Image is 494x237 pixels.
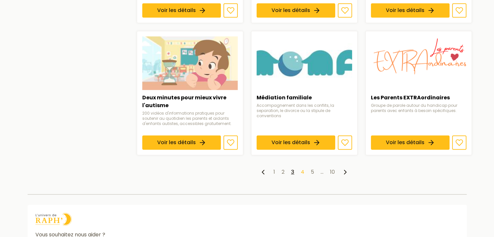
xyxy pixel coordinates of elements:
img: logo Univers de Raph [35,213,72,226]
button: Ajouter aux favoris [452,3,466,18]
a: Voir les détails [142,3,221,18]
button: Ajouter aux favoris [223,3,238,18]
button: Ajouter aux favoris [223,135,238,150]
button: Ajouter aux favoris [338,3,352,18]
a: 10 [330,168,335,176]
a: Voir les détails [371,3,450,18]
a: Voir les détails [257,3,335,18]
li: … [321,168,323,176]
a: 4 [301,168,304,176]
a: 2 [282,168,285,176]
button: Ajouter aux favoris [452,135,466,150]
button: Ajouter aux favoris [338,135,352,150]
a: 5 [311,168,314,176]
a: 1 [273,168,275,176]
a: Voir les détails [257,135,335,150]
a: Voir les détails [142,135,221,150]
a: Voir les détails [371,135,450,150]
a: 3 [291,168,294,176]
